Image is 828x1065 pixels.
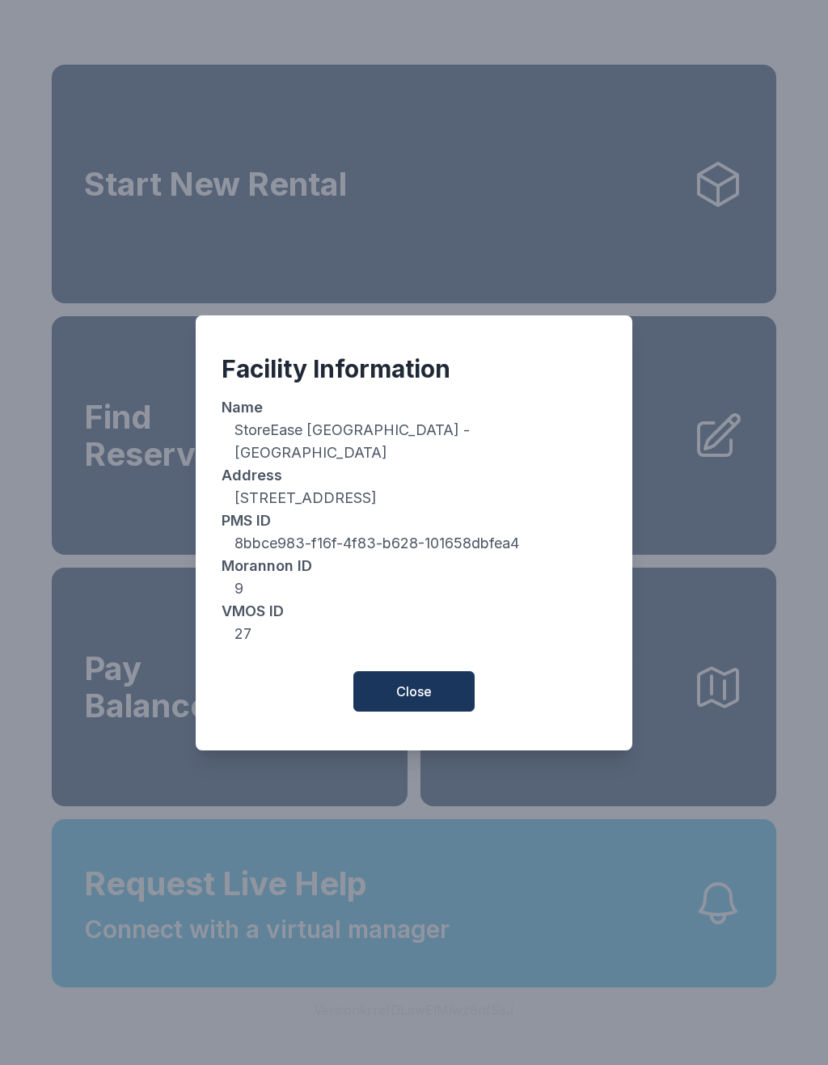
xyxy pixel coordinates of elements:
dt: Address [222,464,606,487]
dd: StoreEase [GEOGRAPHIC_DATA] - [GEOGRAPHIC_DATA] [222,419,606,464]
dd: 8bbce983-f16f-4f83-b628-101658dbfea4 [222,532,606,555]
dt: Morannon ID [222,555,606,577]
dd: 27 [222,623,606,645]
dt: Name [222,396,606,419]
dt: PMS ID [222,509,606,532]
dt: VMOS ID [222,600,606,623]
dd: [STREET_ADDRESS] [222,487,606,509]
span: Close [396,682,432,701]
dd: 9 [222,577,606,600]
div: Facility Information [222,354,606,383]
